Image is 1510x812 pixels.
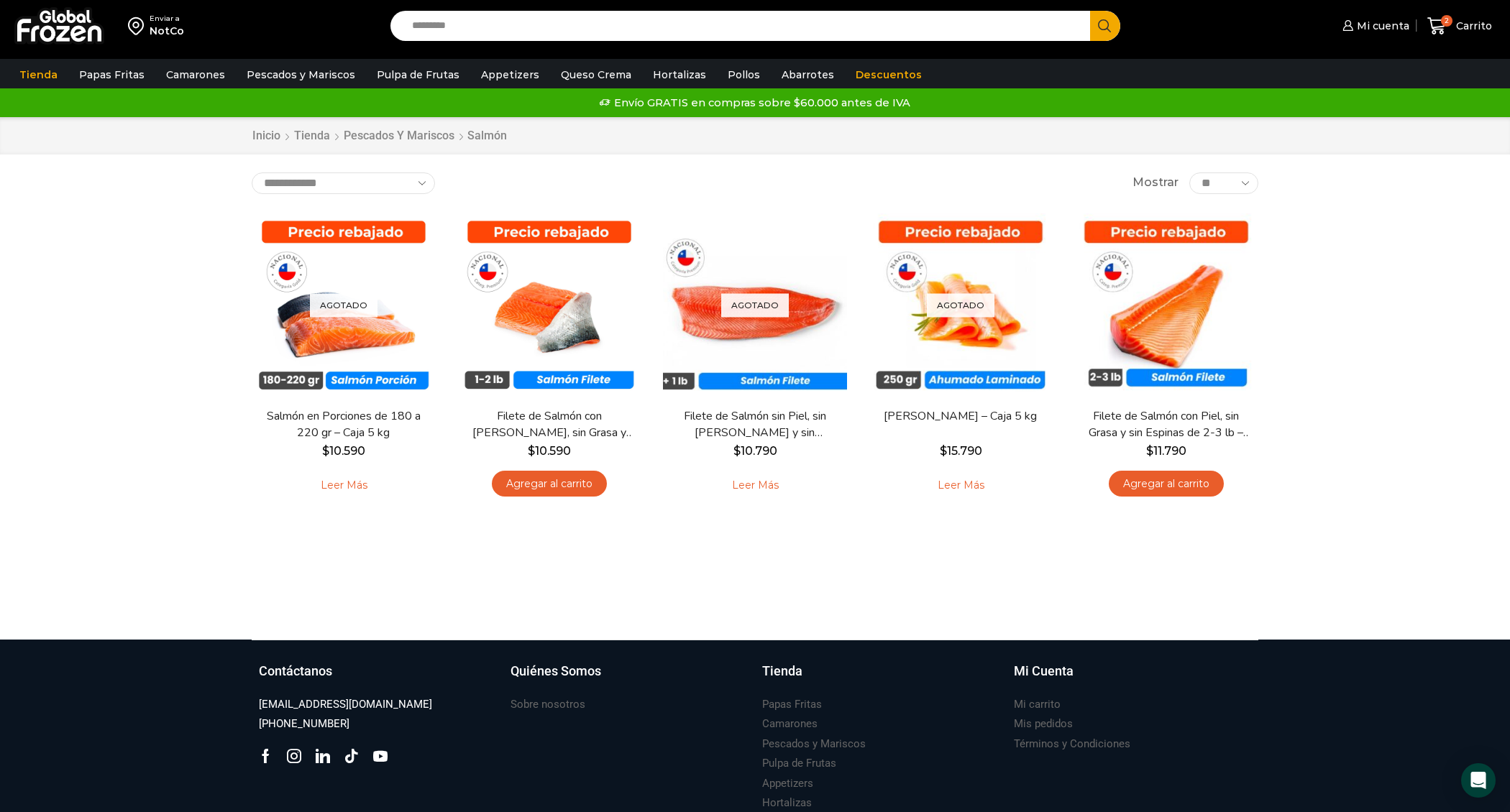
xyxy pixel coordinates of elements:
[1014,662,1074,680] h3: Mi Cuenta
[252,128,507,144] nav: Breadcrumb
[239,61,362,88] a: Pescados y Mariscos
[762,662,802,680] h3: Tienda
[1353,19,1409,33] span: Mi cuenta
[1014,737,1130,752] h3: Términos y Condiciones
[733,444,777,458] bdi: 10.790
[927,293,994,317] p: Agotado
[492,471,607,497] a: Agregar al carrito: “Filete de Salmón con Piel, sin Grasa y sin Espinas 1-2 lb – Caja 10 Kg”
[1132,175,1179,191] span: Mostrar
[259,662,496,695] a: Contáctanos
[762,695,822,714] a: Papas Fritas
[467,129,507,142] h1: Salmón
[511,697,585,712] h3: Sobre nosotros
[259,695,432,714] a: [EMAIL_ADDRESS][DOMAIN_NAME]
[259,714,349,734] a: [PHONE_NUMBER]
[150,14,184,24] div: Enviar a
[322,444,329,458] span: $
[762,737,866,752] h3: Pescados y Mariscos
[1090,11,1120,41] button: Search button
[310,293,377,317] p: Agotado
[762,714,818,734] a: Camarones
[733,444,741,458] span: $
[1109,471,1224,497] a: Agregar al carrito: “Filete de Salmón con Piel, sin Grasa y sin Espinas de 2-3 lb - Premium - Caj...
[322,444,365,458] bdi: 10.590
[259,662,332,680] h3: Contáctanos
[762,697,822,712] h3: Papas Fritas
[528,444,571,458] bdi: 10.590
[762,774,813,793] a: Appetizers
[762,776,813,791] h3: Appetizers
[720,61,767,88] a: Pollos
[1014,734,1130,754] a: Términos y Condiciones
[467,408,632,441] a: Filete de Salmón con [PERSON_NAME], sin Grasa y sin Espinas 1-2 lb – Caja 10 Kg
[1461,763,1496,798] div: Open Intercom Messenger
[848,61,929,88] a: Descuentos
[762,662,999,695] a: Tienda
[259,716,349,732] h3: [PHONE_NUMBER]
[1014,714,1073,734] a: Mis pedidos
[672,408,838,441] a: Filete de Salmón sin Piel, sin [PERSON_NAME] y sin [PERSON_NAME] – Caja 10 Kg
[343,128,455,144] a: Pescados y Mariscos
[940,444,982,458] bdi: 15.790
[511,662,748,695] a: Quiénes Somos
[261,408,426,441] a: Salmón en Porciones de 180 a 220 gr – Caja 5 kg
[528,444,535,458] span: $
[721,293,789,317] p: Agotado
[1014,716,1073,732] h3: Mis pedidos
[511,662,601,680] h3: Quiénes Somos
[878,408,1043,425] a: [PERSON_NAME] – Caja 5 kg
[762,734,866,754] a: Pescados y Mariscos
[1452,19,1492,33] span: Carrito
[159,61,232,88] a: Camarones
[762,716,818,732] h3: Camarones
[1084,408,1249,441] a: Filete de Salmón con Piel, sin Grasa y sin Espinas de 2-3 lb – Premium – Caja 10 kg
[940,444,947,458] span: $
[252,172,435,194] select: Pedido de la tienda
[474,61,546,88] a: Appetizers
[128,14,150,38] img: address-field-icon.svg
[554,61,639,88] a: Queso Crema
[1441,15,1452,27] span: 2
[12,61,65,88] a: Tienda
[150,24,184,38] div: NotCo
[762,754,836,773] a: Pulpa de Frutas
[1014,695,1061,714] a: Mi carrito
[762,756,836,771] h3: Pulpa de Frutas
[646,61,713,88] a: Hortalizas
[762,795,812,811] h3: Hortalizas
[259,697,432,712] h3: [EMAIL_ADDRESS][DOMAIN_NAME]
[370,61,467,88] a: Pulpa de Frutas
[293,128,331,144] a: Tienda
[511,695,585,714] a: Sobre nosotros
[252,128,281,144] a: Inicio
[1146,444,1153,458] span: $
[1424,9,1496,43] a: 2 Carrito
[298,471,390,501] a: Leé más sobre “Salmón en Porciones de 180 a 220 gr - Caja 5 kg”
[1339,11,1409,40] a: Mi cuenta
[1014,697,1061,712] h3: Mi carrito
[1146,444,1186,458] bdi: 11.790
[72,61,152,88] a: Papas Fritas
[1014,662,1251,695] a: Mi Cuenta
[710,471,801,501] a: Leé más sobre “Filete de Salmón sin Piel, sin Grasa y sin Espinas – Caja 10 Kg”
[774,61,841,88] a: Abarrotes
[915,471,1007,501] a: Leé más sobre “Salmón Ahumado Laminado - Caja 5 kg”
